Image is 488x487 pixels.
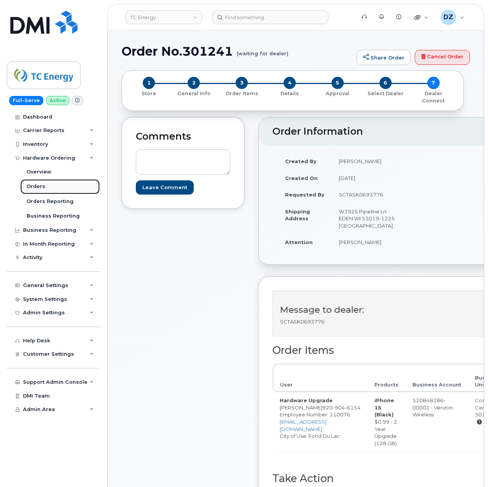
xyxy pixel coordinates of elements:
strong: Created By [285,158,317,164]
td: W3925 Pipeline Ln EDEN WI 53019-1225 [GEOGRAPHIC_DATA] [332,203,407,234]
th: Business Account [406,364,468,392]
a: Share Order [356,50,411,65]
strong: Shipping Address [285,208,310,222]
span: 6154 [345,404,361,411]
a: Cancel Order [415,50,470,65]
a: 2 General Info [170,89,218,97]
h1: Order No.301241 [122,45,353,58]
span: 4 [284,77,296,89]
small: (waiting for dealer) [237,45,289,56]
p: Approval [317,90,358,97]
td: $0.99 - 2 Year Upgrade (128 GB) [368,392,406,451]
strong: Attention [285,239,313,245]
p: General Info [173,90,215,97]
a: 6 Select Dealer [361,89,409,97]
td: [PERSON_NAME] [332,153,407,170]
td: SCTASK0693776 [332,186,407,203]
td: [PERSON_NAME] [332,234,407,251]
span: 3 [236,77,248,89]
span: 904 [333,404,345,411]
span: 6 [379,77,392,89]
strong: iPhone 15 (Black) [374,397,394,418]
p: Details [269,90,311,97]
input: Leave Comment [136,180,194,195]
th: Products [368,364,406,392]
span: 920 [322,404,361,411]
span: Employee Number: 110076 [280,411,350,418]
th: User [273,364,368,392]
strong: Requested By [285,191,325,198]
span: 2 [188,77,200,89]
strong: Hardware Upgrade [280,397,333,403]
p: Order Items [221,90,263,97]
p: Store [131,90,167,97]
iframe: Messenger Launcher [455,454,482,481]
span: 1 [143,77,155,89]
strong: Created On [285,175,318,181]
a: 4 Details [266,89,314,97]
td: [PERSON_NAME] City of Use: Fond Du Lac [273,392,368,451]
td: [DATE] [332,170,407,187]
span: 5 [331,77,344,89]
td: 520848286-00001 - Verizon Wireless [406,392,468,451]
a: [EMAIL_ADDRESS][DOMAIN_NAME] [280,419,326,432]
a: 3 Order Items [218,89,266,97]
a: 5 Approval [313,89,361,97]
a: 1 Store [128,89,170,97]
p: Select Dealer [364,90,406,97]
h2: Comments [136,131,230,142]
